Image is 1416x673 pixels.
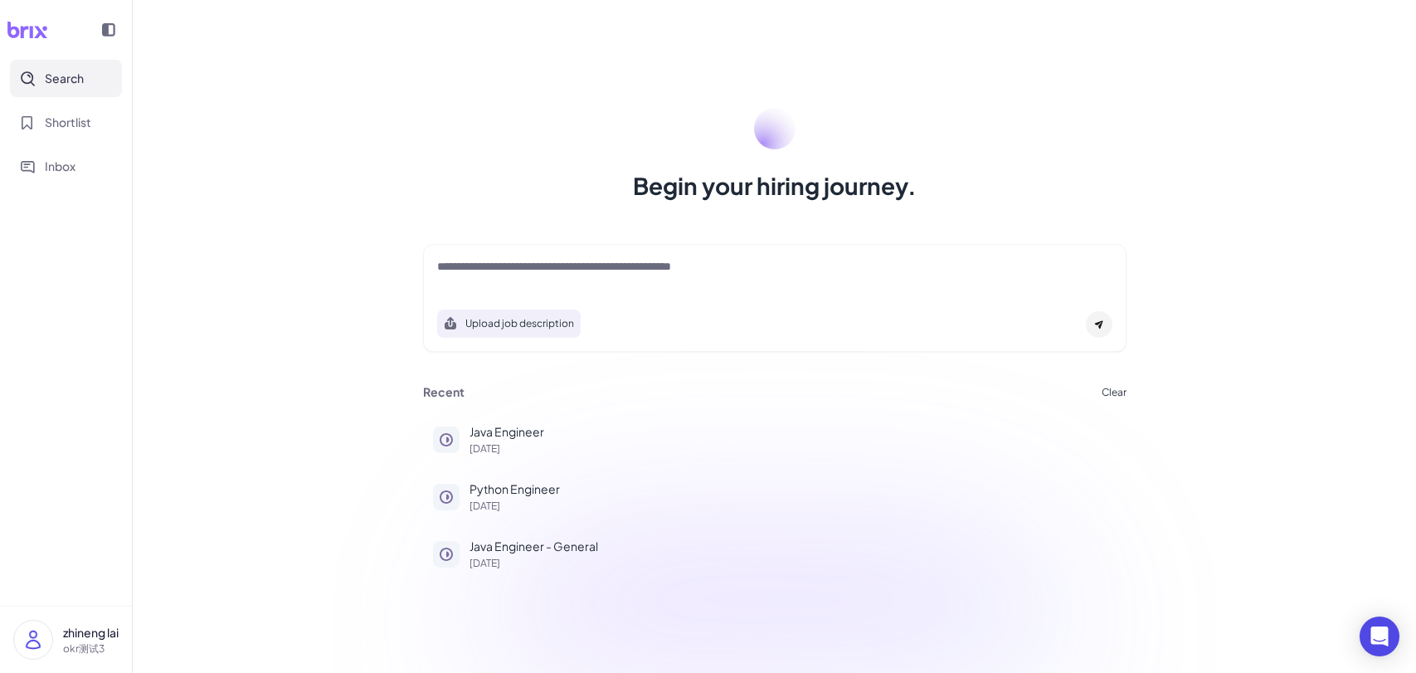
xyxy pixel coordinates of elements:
button: Python Engineer[DATE] [423,471,1126,521]
div: Open Intercom Messenger [1360,617,1399,656]
button: Clear [1102,388,1126,397]
p: zhineng lai [63,624,119,641]
h1: Begin your hiring journey. [633,169,917,202]
p: [DATE] [470,444,1117,454]
button: Shortlist [10,104,122,141]
img: user_logo.png [14,621,52,659]
button: Java Engineer[DATE] [423,413,1126,464]
button: Java Engineer - General[DATE] [423,528,1126,578]
p: Java Engineer [470,423,1117,441]
p: Java Engineer - General [470,538,1117,555]
h3: Recent [423,385,465,400]
p: [DATE] [470,501,1117,511]
span: Inbox [45,158,75,175]
button: Search [10,60,122,97]
button: Search using job description [437,310,581,338]
p: okr测试3 [63,641,119,656]
button: Inbox [10,148,122,185]
p: [DATE] [470,558,1117,568]
span: Shortlist [45,114,91,131]
span: Search [45,70,84,87]
p: Python Engineer [470,480,1117,498]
